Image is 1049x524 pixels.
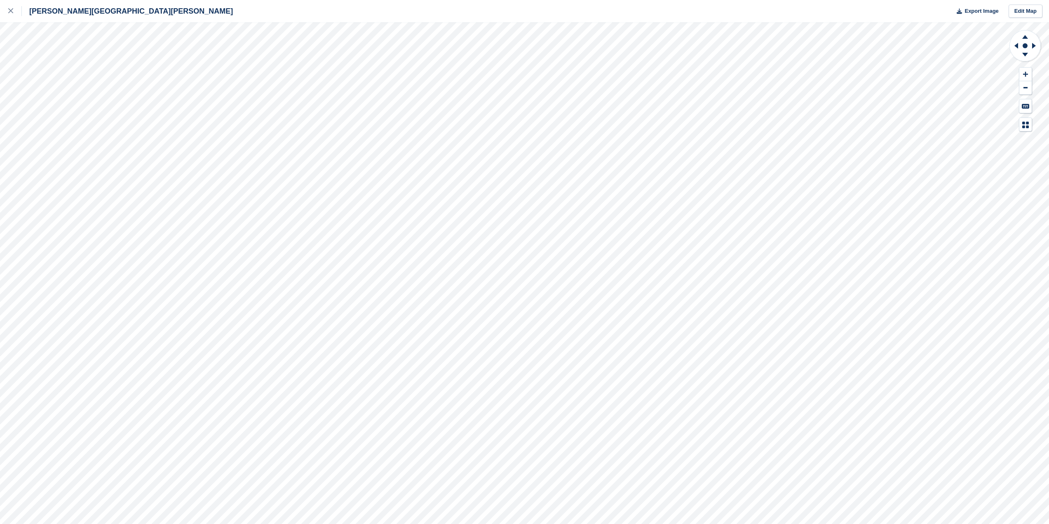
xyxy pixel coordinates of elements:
[1019,118,1032,132] button: Map Legend
[1009,5,1042,18] a: Edit Map
[1019,81,1032,95] button: Zoom Out
[952,5,999,18] button: Export Image
[1019,68,1032,81] button: Zoom In
[22,6,233,16] div: [PERSON_NAME][GEOGRAPHIC_DATA][PERSON_NAME]
[1019,99,1032,113] button: Keyboard Shortcuts
[965,7,998,15] span: Export Image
